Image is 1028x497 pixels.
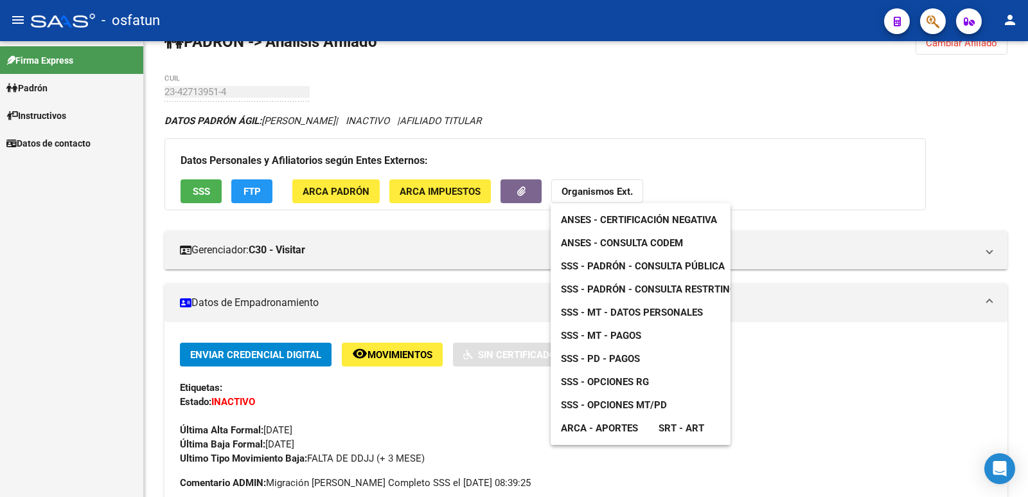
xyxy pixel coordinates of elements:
span: SSS - PD - Pagos [561,353,640,365]
span: ARCA - Aportes [561,422,638,434]
span: SSS - Padrón - Consulta Pública [561,260,725,272]
span: SRT - ART [659,422,704,434]
a: SSS - Opciones MT/PD [551,393,677,417]
a: SSS - MT - Datos Personales [551,301,713,324]
a: SSS - Padrón - Consulta Pública [551,255,735,278]
a: SSS - Padrón - Consulta Restrtingida [551,278,762,301]
a: SSS - PD - Pagos [551,347,650,370]
span: SSS - MT - Pagos [561,330,641,341]
a: ANSES - Consulta CODEM [551,231,693,255]
span: ANSES - Consulta CODEM [561,237,683,249]
div: Open Intercom Messenger [984,453,1015,484]
a: SRT - ART [648,417,714,440]
a: SSS - MT - Pagos [551,324,651,347]
a: SSS - Opciones RG [551,370,659,393]
span: SSS - Opciones RG [561,376,649,388]
a: ANSES - Certificación Negativa [551,208,727,231]
span: SSS - Opciones MT/PD [561,399,667,411]
a: ARCA - Aportes [551,417,648,440]
span: SSS - Padrón - Consulta Restrtingida [561,284,752,295]
span: ANSES - Certificación Negativa [561,214,717,226]
span: SSS - MT - Datos Personales [561,307,703,318]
